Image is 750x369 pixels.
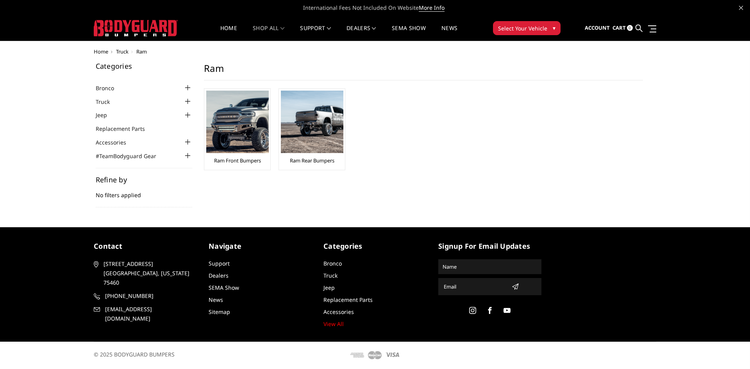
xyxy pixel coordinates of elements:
[392,25,426,41] a: SEMA Show
[585,18,610,39] a: Account
[94,241,197,251] h5: contact
[96,111,117,119] a: Jeep
[627,25,633,31] span: 0
[323,320,344,328] a: View All
[96,84,124,92] a: Bronco
[419,4,445,12] a: More Info
[220,25,237,41] a: Home
[104,259,194,287] span: [STREET_ADDRESS] [GEOGRAPHIC_DATA], [US_STATE] 75460
[105,291,196,301] span: [PHONE_NUMBER]
[323,241,427,251] h5: Categories
[300,25,331,41] a: Support
[323,272,337,279] a: Truck
[209,272,229,279] a: Dealers
[94,48,108,55] a: Home
[441,280,509,293] input: Email
[323,284,335,291] a: Jeep
[323,308,354,316] a: Accessories
[209,308,230,316] a: Sitemap
[94,20,178,36] img: BODYGUARD BUMPERS
[96,138,136,146] a: Accessories
[96,62,193,70] h5: Categories
[438,241,541,251] h5: signup for email updates
[96,176,193,207] div: No filters applied
[136,48,147,55] span: Ram
[209,241,312,251] h5: Navigate
[439,260,540,273] input: Name
[585,24,610,31] span: Account
[290,157,334,164] a: Ram Rear Bumpers
[96,125,155,133] a: Replacement Parts
[553,24,555,32] span: ▾
[209,296,223,303] a: News
[214,157,261,164] a: Ram Front Bumpers
[441,25,457,41] a: News
[116,48,129,55] a: Truck
[209,284,239,291] a: SEMA Show
[612,24,626,31] span: Cart
[209,260,230,267] a: Support
[612,18,633,39] a: Cart 0
[96,152,166,160] a: #TeamBodyguard Gear
[253,25,284,41] a: shop all
[94,291,197,301] a: [PHONE_NUMBER]
[96,176,193,183] h5: Refine by
[323,296,373,303] a: Replacement Parts
[204,62,643,80] h1: Ram
[105,305,196,323] span: [EMAIL_ADDRESS][DOMAIN_NAME]
[493,21,561,35] button: Select Your Vehicle
[323,260,342,267] a: Bronco
[498,24,547,32] span: Select Your Vehicle
[96,98,120,106] a: Truck
[346,25,376,41] a: Dealers
[94,351,175,358] span: © 2025 BODYGUARD BUMPERS
[94,305,197,323] a: [EMAIL_ADDRESS][DOMAIN_NAME]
